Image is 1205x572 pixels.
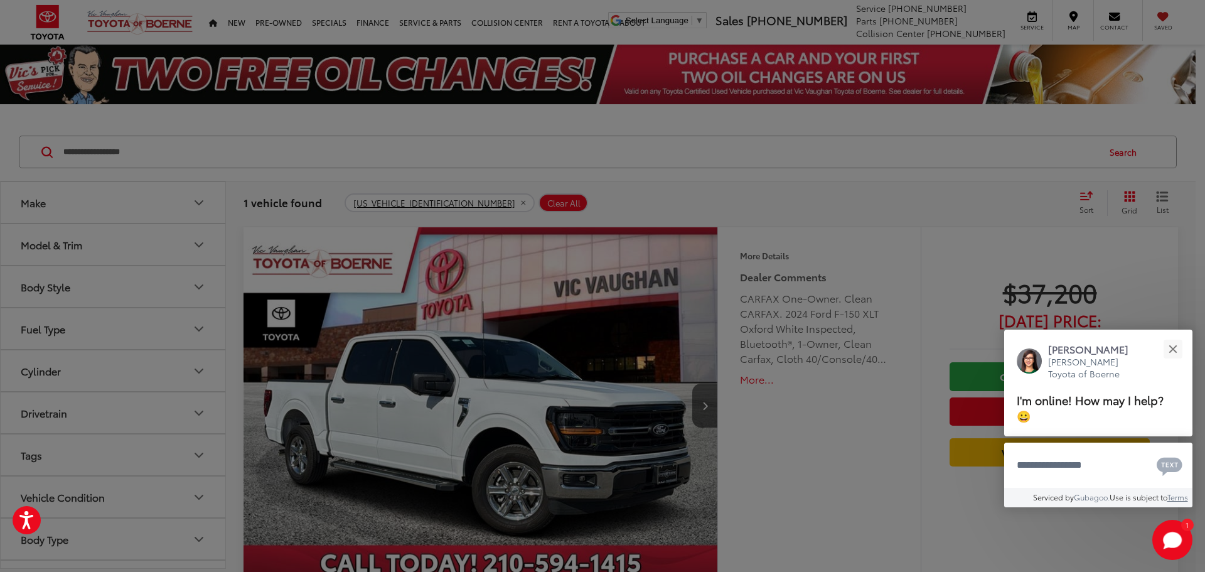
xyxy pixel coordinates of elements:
[1004,443,1192,488] textarea: Type your message
[1004,330,1192,507] div: Close[PERSON_NAME][PERSON_NAME] Toyota of BoerneI'm online! How may I help? 😀Type your messageCha...
[1152,520,1192,560] svg: Start Chat
[1186,522,1189,527] span: 1
[1157,456,1182,476] svg: Text
[1159,336,1186,363] button: Close
[1048,356,1141,380] p: [PERSON_NAME] Toyota of Boerne
[1074,492,1110,502] a: Gubagoo.
[1110,492,1167,502] span: Use is subject to
[1033,492,1074,502] span: Serviced by
[1017,392,1164,424] span: I'm online! How may I help? 😀
[1167,492,1188,502] a: Terms
[1153,451,1186,479] button: Chat with SMS
[1048,342,1141,356] p: [PERSON_NAME]
[1152,520,1192,560] button: Toggle Chat Window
